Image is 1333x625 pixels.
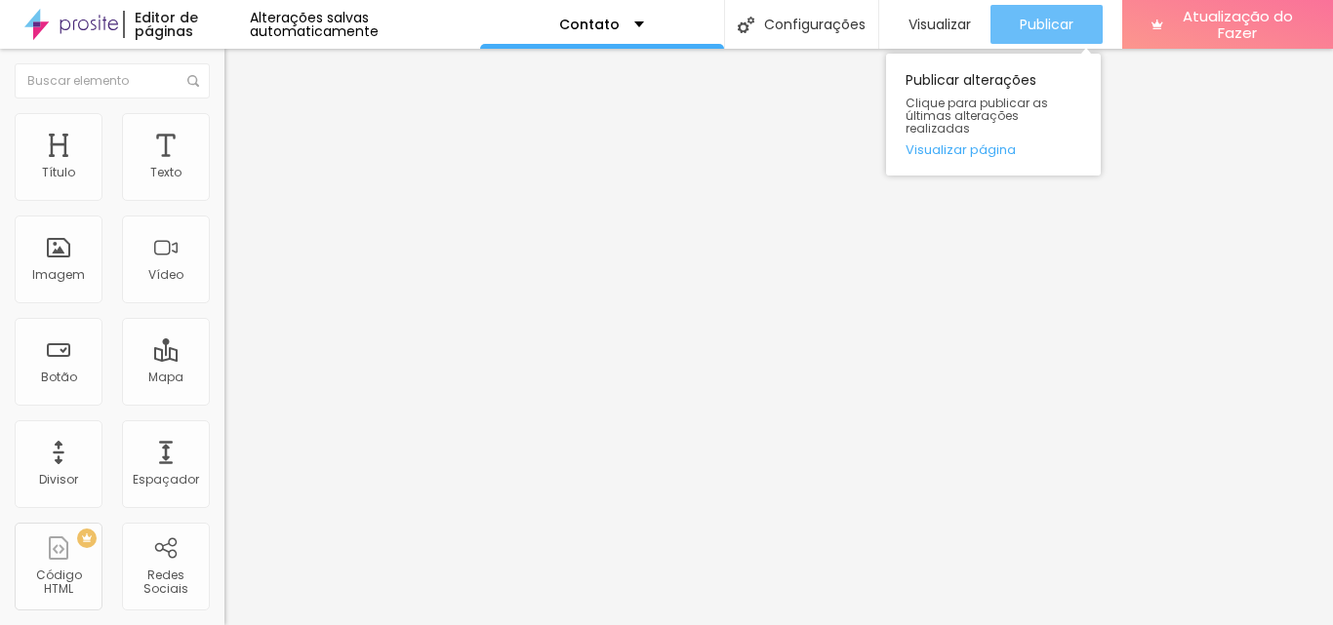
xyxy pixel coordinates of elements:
[1020,15,1073,34] font: Publicar
[990,5,1103,44] button: Publicar
[32,266,85,283] font: Imagem
[909,15,971,34] font: Visualizar
[906,140,1016,159] font: Visualizar página
[150,164,182,180] font: Texto
[187,75,199,87] img: Ícone
[906,95,1048,137] font: Clique para publicar as últimas alterações realizadas
[42,164,75,180] font: Título
[559,15,620,34] font: Contato
[148,369,183,385] font: Mapa
[36,566,82,597] font: Código HTML
[1183,6,1293,43] font: Atualização do Fazer
[738,17,754,33] img: Ícone
[41,369,77,385] font: Botão
[133,471,199,488] font: Espaçador
[143,566,188,597] font: Redes Sociais
[906,143,1081,156] a: Visualizar página
[15,63,210,98] input: Buscar elemento
[148,266,183,283] font: Vídeo
[224,49,1333,625] iframe: Editor
[135,8,198,41] font: Editor de páginas
[764,15,866,34] font: Configurações
[906,70,1036,90] font: Publicar alterações
[879,5,990,44] button: Visualizar
[39,471,78,488] font: Divisor
[250,8,379,41] font: Alterações salvas automaticamente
